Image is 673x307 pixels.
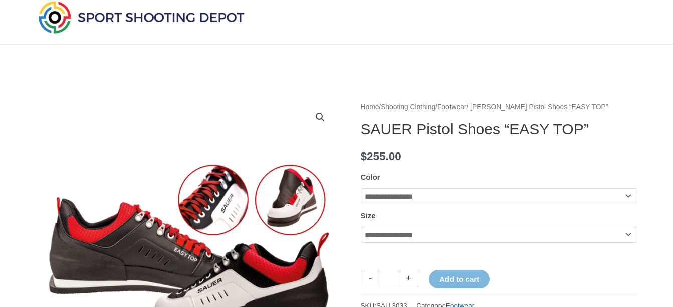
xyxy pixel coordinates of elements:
[429,270,490,288] button: Add to cart
[380,270,399,287] input: Product quantity
[381,103,435,111] a: Shooting Clothing
[437,103,467,111] a: Footwear
[399,270,418,287] a: +
[361,173,380,181] label: Color
[361,120,637,138] h1: SAUER Pistol Shoes “EASY TOP”
[311,108,329,126] a: View full-screen image gallery
[361,101,637,114] nav: Breadcrumb
[361,150,401,163] bdi: 255.00
[361,150,367,163] span: $
[361,211,376,220] label: Size
[361,270,380,287] a: -
[361,103,379,111] a: Home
